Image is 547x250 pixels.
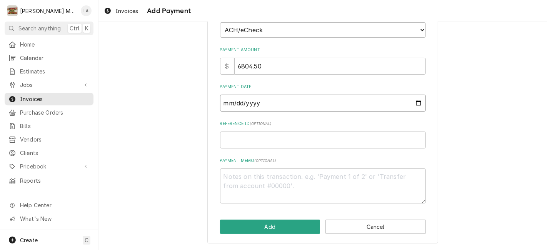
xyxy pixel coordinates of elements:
span: Create [20,237,38,243]
div: Payment Amount [220,47,426,74]
span: Invoices [115,7,138,15]
div: Payment Memo [220,158,426,203]
span: Clients [20,149,90,157]
span: Purchase Orders [20,108,90,117]
div: Reference ID [220,121,426,148]
a: Invoices [5,93,93,105]
a: Estimates [5,65,93,78]
div: A [7,5,18,16]
span: Search anything [18,24,61,32]
a: Bills [5,120,93,132]
a: Go to What's New [5,212,93,225]
div: Payment Method [220,12,426,38]
a: Invoices [101,5,141,17]
div: [PERSON_NAME] Maintenance Service, LLC [20,7,77,15]
span: What's New [20,215,89,223]
span: Vendors [20,135,90,143]
span: Invoices [20,95,90,103]
span: Home [20,40,90,48]
span: ( optional ) [254,158,276,163]
span: Calendar [20,54,90,62]
span: C [85,236,88,244]
div: Button Group Row [220,220,426,234]
label: Payment Date [220,84,426,90]
a: Vendors [5,133,93,146]
div: Altman's Maintenance Service, LLC's Avatar [7,5,18,16]
div: Button Group [220,220,426,234]
a: Go to Pricebook [5,160,93,173]
a: Purchase Orders [5,106,93,119]
span: Ctrl [70,24,80,32]
a: Clients [5,147,93,159]
span: Pricebook [20,162,78,170]
div: Les Altman's Avatar [81,5,92,16]
input: yyyy-mm-dd [220,95,426,112]
a: Go to Help Center [5,199,93,212]
div: Payment Date [220,84,426,111]
span: K [85,24,88,32]
span: Jobs [20,81,78,89]
label: Payment Memo [220,158,426,164]
div: $ [220,58,234,75]
span: Bills [20,122,90,130]
span: Add Payment [145,6,191,16]
button: Add [220,220,320,234]
label: Reference ID [220,121,426,127]
a: Reports [5,174,93,187]
label: Payment Amount [220,47,426,53]
span: ( optional ) [250,122,271,126]
a: Home [5,38,93,51]
button: Cancel [325,220,426,234]
span: Reports [20,177,90,185]
div: LA [81,5,92,16]
span: Estimates [20,67,90,75]
span: Help Center [20,201,89,209]
a: Go to Jobs [5,78,93,91]
button: Search anythingCtrlK [5,22,93,35]
a: Calendar [5,52,93,64]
